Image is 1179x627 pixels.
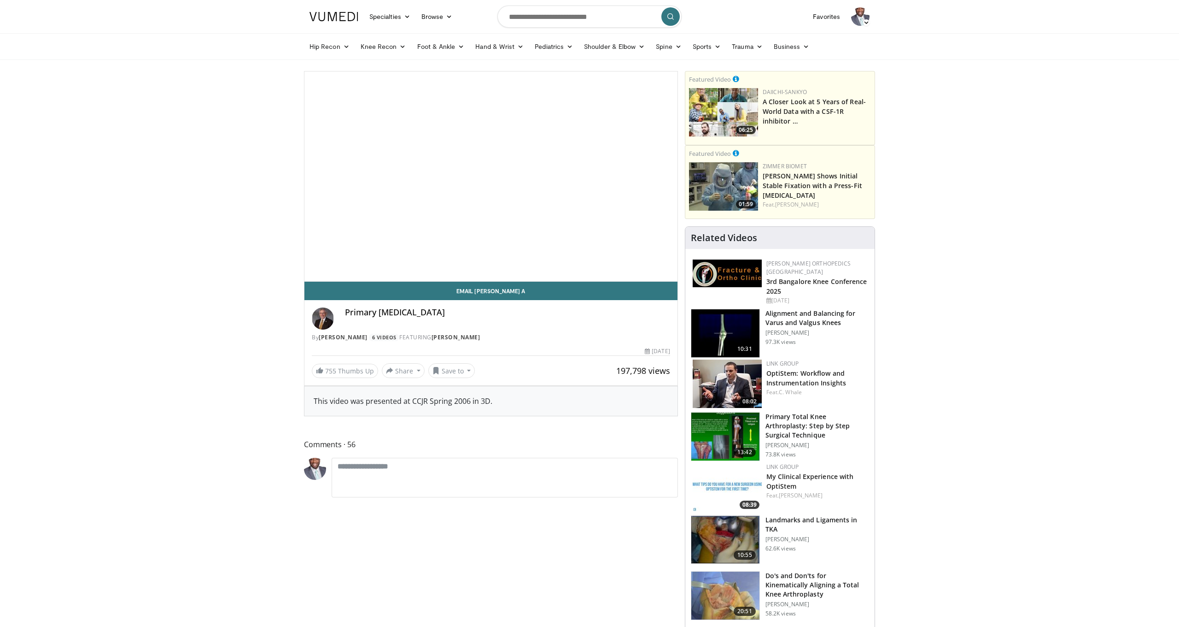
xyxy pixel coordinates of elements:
[734,448,756,457] span: 13:42
[650,37,687,56] a: Spine
[779,388,802,396] a: C. Whale
[763,97,866,125] a: A Closer Look at 5 Years of Real-World Data with a CSF-1R inhibitor …
[369,334,399,342] a: 6 Videos
[645,347,670,355] div: [DATE]
[766,296,867,305] div: [DATE]
[312,308,334,330] img: Avatar
[689,88,758,136] a: 06:25
[578,37,650,56] a: Shoulder & Elbow
[687,37,727,56] a: Sports
[691,413,759,461] img: oa8B-rsjN5HfbTbX5hMDoxOjB1O5lLKx_1.150x105_q85_crop-smart_upscale.jpg
[416,7,458,26] a: Browse
[691,412,869,461] a: 13:42 Primary Total Knee Arthroplasty: Step by Step Surgical Technique [PERSON_NAME] 73.8K views
[766,360,799,367] a: LINK Group
[689,149,731,158] small: Featured Video
[693,260,762,287] img: 1ab50d05-db0e-42c7-b700-94c6e0976be2.jpeg.150x105_q85_autocrop_double_scale_upscale_version-0.2.jpg
[689,162,758,211] a: 01:59
[689,88,758,136] img: 93c22cae-14d1-47f0-9e4a-a244e824b022.png.150x105_q85_crop-smart_upscale.jpg
[765,515,869,534] h3: Landmarks and Ligaments in TKA
[529,37,578,56] a: Pediatrics
[355,37,412,56] a: Knee Recon
[691,309,869,358] a: 10:31 Alignment and Balancing for Varus and Valgus Knees [PERSON_NAME] 97.3K views
[765,442,869,449] p: [PERSON_NAME]
[689,75,731,83] small: Featured Video
[740,501,759,509] span: 08:39
[693,463,762,511] img: 2556d343-ed07-4de9-9d8a-bdfd63052cde.150x105_q85_crop-smart_upscale.jpg
[766,463,799,471] a: LINK Group
[765,536,869,543] p: [PERSON_NAME]
[691,516,759,564] img: 88434a0e-b753-4bdd-ac08-0695542386d5.150x105_q85_crop-smart_upscale.jpg
[726,37,768,56] a: Trauma
[766,369,846,387] a: OptiStem: Workflow and Instrumentation Insights
[766,260,851,276] a: [PERSON_NAME] Orthopedics [GEOGRAPHIC_DATA]
[765,309,869,327] h3: Alignment and Balancing for Varus and Valgus Knees
[765,412,869,440] h3: Primary Total Knee Arthroplasty: Step by Step Surgical Technique
[779,491,823,499] a: [PERSON_NAME]
[734,550,756,560] span: 10:55
[734,607,756,616] span: 20:51
[734,344,756,354] span: 10:31
[766,491,867,500] div: Feat.
[765,451,796,458] p: 73.8K views
[765,545,796,552] p: 62.6K views
[766,388,867,396] div: Feat.
[432,333,480,341] a: [PERSON_NAME]
[689,162,758,211] img: 6bc46ad6-b634-4876-a934-24d4e08d5fac.150x105_q85_crop-smart_upscale.jpg
[736,126,756,134] span: 06:25
[765,329,869,337] p: [PERSON_NAME]
[314,396,668,407] div: This video was presented at CCJR Spring 2006 in 3D.
[497,6,682,28] input: Search topics, interventions
[766,472,854,491] a: My Clinical Experience with OptiStem
[428,363,475,378] button: Save to
[412,37,470,56] a: Foot & Ankle
[304,282,677,300] a: Email [PERSON_NAME] A
[304,438,678,450] span: Comments 56
[765,610,796,617] p: 58.2K views
[691,571,869,620] a: 20:51 Do's and Don'ts for Kinematically Aligning a Total Knee Arthroplasty [PERSON_NAME] 58.2K views
[312,333,670,342] div: By FEATURING
[693,360,762,408] img: 6b8e48e3-d789-4716-938a-47eb3c31abca.150x105_q85_crop-smart_upscale.jpg
[616,365,670,376] span: 197,798 views
[319,333,368,341] a: [PERSON_NAME]
[345,308,670,318] h4: Primary [MEDICAL_DATA]
[382,363,425,378] button: Share
[763,162,807,170] a: Zimmer Biomet
[309,12,358,21] img: VuMedi Logo
[693,463,762,511] a: 08:39
[312,364,378,378] a: 755 Thumbs Up
[691,309,759,357] img: 38523_0000_3.png.150x105_q85_crop-smart_upscale.jpg
[691,572,759,620] img: howell_knee_1.png.150x105_q85_crop-smart_upscale.jpg
[765,338,796,346] p: 97.3K views
[768,37,815,56] a: Business
[325,367,336,375] span: 755
[304,71,677,282] video-js: Video Player
[470,37,529,56] a: Hand & Wrist
[364,7,416,26] a: Specialties
[304,37,355,56] a: Hip Recon
[765,601,869,608] p: [PERSON_NAME]
[763,201,871,209] div: Feat.
[691,515,869,564] a: 10:55 Landmarks and Ligaments in TKA [PERSON_NAME] 62.6K views
[851,7,870,26] img: Avatar
[763,88,807,96] a: Daiichi-Sankyo
[693,360,762,408] a: 08:02
[304,458,326,480] img: Avatar
[807,7,846,26] a: Favorites
[763,172,862,200] a: [PERSON_NAME] Shows Initial Stable Fixation with a Press-Fit [MEDICAL_DATA]
[775,201,819,208] a: [PERSON_NAME]
[740,397,759,406] span: 08:02
[736,200,756,208] span: 01:59
[691,232,757,243] h4: Related Videos
[766,277,867,296] a: 3rd Bangalore Knee Conference 2025
[765,571,869,599] h3: Do's and Don'ts for Kinematically Aligning a Total Knee Arthroplasty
